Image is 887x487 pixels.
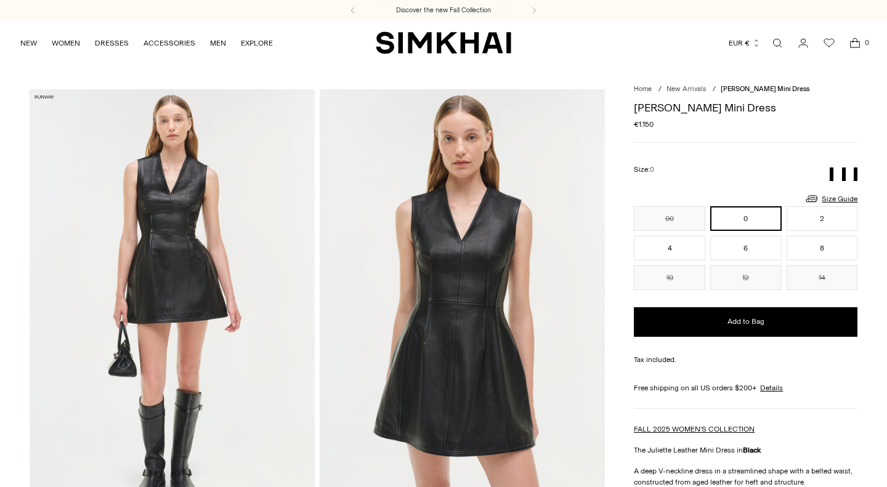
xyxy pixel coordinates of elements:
[634,354,857,365] div: Tax included.
[634,236,705,260] button: 4
[634,382,857,393] div: Free shipping on all US orders $200+
[729,30,761,57] button: EUR €
[861,37,872,48] span: 0
[713,84,716,95] div: /
[634,265,705,290] button: 10
[634,164,654,175] label: Size:
[634,206,705,231] button: 00
[765,31,790,55] a: Open search modal
[760,382,783,393] a: Details
[710,265,782,290] button: 12
[634,425,755,433] a: FALL 2025 WOMEN'S COLLECTION
[727,316,764,327] span: Add to Bag
[791,31,816,55] a: Go to the account page
[396,6,491,15] a: Discover the new Fall Collection
[241,30,273,57] a: EXPLORE
[376,31,511,55] a: SIMKHAI
[721,85,809,93] span: [PERSON_NAME] Mini Dress
[710,236,782,260] button: 6
[634,102,857,113] h1: [PERSON_NAME] Mini Dress
[20,30,37,57] a: NEW
[634,445,857,456] p: The Juliette Leather Mini Dress in
[804,191,857,206] a: Size Guide
[634,84,857,95] nav: breadcrumbs
[787,206,858,231] button: 2
[650,166,654,174] span: 0
[634,307,857,337] button: Add to Bag
[817,31,841,55] a: Wishlist
[843,31,867,55] a: Open cart modal
[710,206,782,231] button: 0
[787,265,858,290] button: 14
[658,84,662,95] div: /
[210,30,226,57] a: MEN
[52,30,80,57] a: WOMEN
[634,85,652,93] a: Home
[144,30,195,57] a: ACCESSORIES
[666,85,706,93] a: New Arrivals
[787,236,858,260] button: 8
[634,119,654,130] span: €1.150
[95,30,129,57] a: DRESSES
[743,446,761,454] strong: Black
